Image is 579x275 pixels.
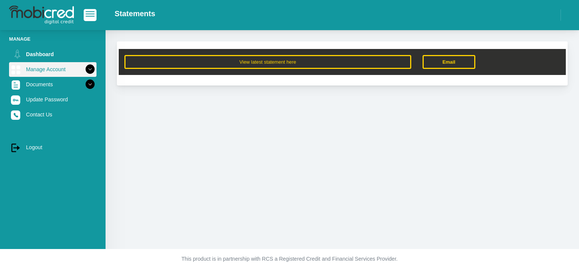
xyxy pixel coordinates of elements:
a: Email [423,55,475,69]
img: logo-mobicred.svg [9,6,74,24]
a: Manage Account [9,62,96,76]
h2: Statements [115,9,155,18]
li: Manage [9,35,96,43]
a: Logout [9,140,96,154]
a: Update Password [9,92,96,107]
a: Dashboard [9,47,96,61]
a: Documents [9,77,96,92]
p: This product is in partnership with RCS a Registered Credit and Financial Services Provider. [80,255,499,263]
button: View latest statement here [124,55,411,69]
a: Contact Us [9,107,96,122]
